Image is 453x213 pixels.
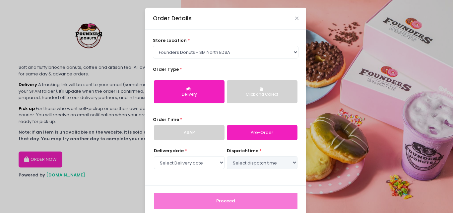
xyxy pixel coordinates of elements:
[227,148,258,154] span: dispatch time
[153,37,187,44] span: store location
[231,92,293,98] div: Click and Collect
[154,148,184,154] span: Delivery date
[153,66,179,72] span: Order Type
[154,80,225,103] button: Delivery
[154,193,297,209] button: Proceed
[154,125,225,140] a: ASAP
[227,125,297,140] a: Pre-Order
[227,80,297,103] button: Click and Collect
[153,116,179,123] span: Order Time
[159,92,220,98] div: Delivery
[295,17,298,20] button: Close
[153,14,192,23] div: Order Details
